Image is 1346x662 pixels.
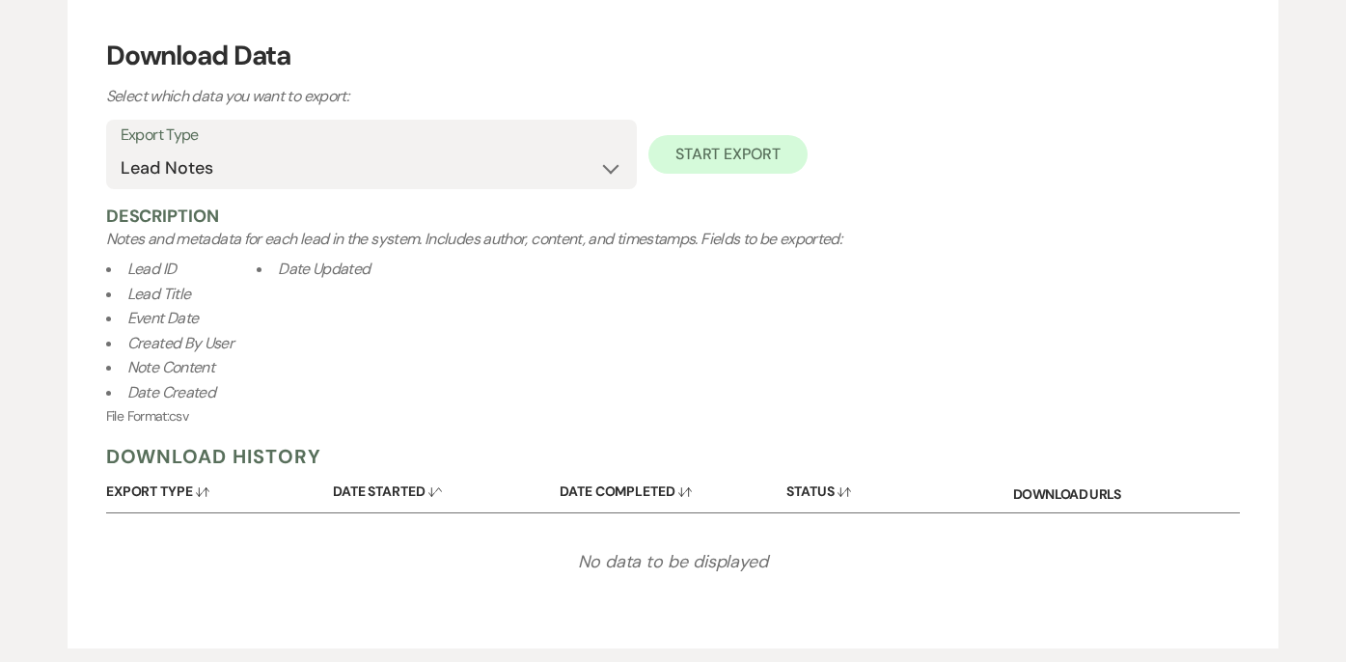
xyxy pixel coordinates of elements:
div: Notes and metadata for each lead in the system. Includes author, content, and timestamps. [106,228,1241,406]
li: Lead ID [106,257,233,282]
button: Status [786,469,1013,507]
h5: Download History [106,444,1241,469]
p: File Format: csv [106,406,1241,427]
li: Note Content [106,355,233,380]
div: Download URLs [1013,469,1240,512]
li: Date Updated [257,257,370,282]
div: No data to be displayed [106,513,1241,610]
li: Lead Title [106,282,233,307]
label: Export Type [121,122,622,150]
li: Created By User [106,331,233,356]
button: Date Completed [560,469,786,507]
button: Start Export [648,135,808,174]
button: Export Type [106,469,333,507]
h3: Download Data [106,36,1241,76]
li: Date Created [106,380,233,405]
button: Date Started [333,469,560,507]
h5: Description [106,205,1241,228]
span: Fields to be exported: [106,229,1241,406]
li: Event Date [106,306,233,331]
p: Select which data you want to export: [106,84,782,109]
